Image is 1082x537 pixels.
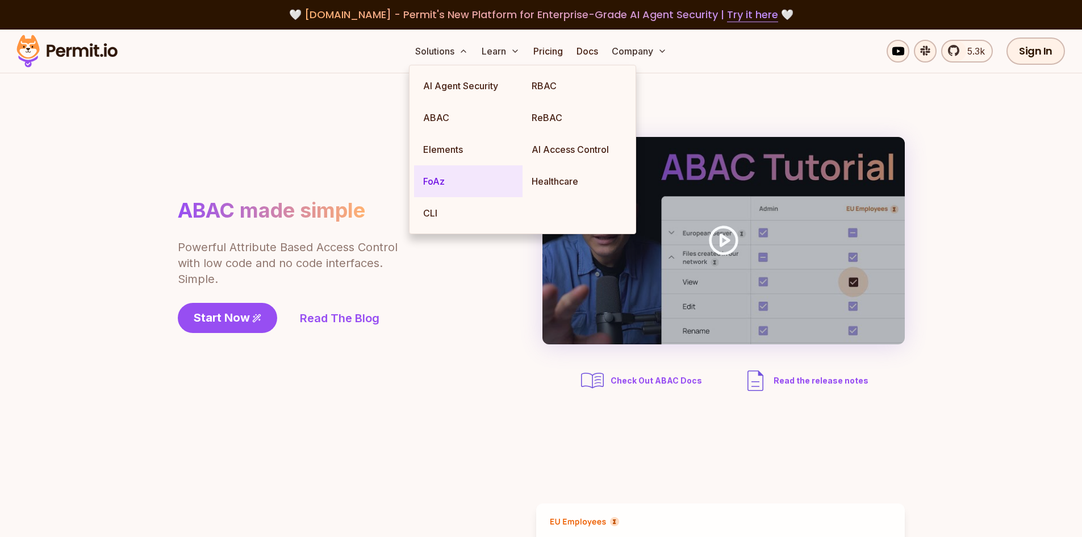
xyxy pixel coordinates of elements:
[742,367,868,394] a: Read the release notes
[11,32,123,70] img: Permit logo
[178,239,399,287] p: Powerful Attribute Based Access Control with low code and no code interfaces. Simple.
[414,70,523,102] a: AI Agent Security
[477,40,524,63] button: Learn
[727,7,778,22] a: Try it here
[300,310,379,326] a: Read The Blog
[523,70,631,102] a: RBAC
[774,375,868,386] span: Read the release notes
[304,7,778,22] span: [DOMAIN_NAME] - Permit's New Platform for Enterprise-Grade AI Agent Security |
[414,134,523,165] a: Elements
[607,40,671,63] button: Company
[579,367,705,394] a: Check Out ABAC Docs
[178,198,365,223] h1: ABAC made simple
[1006,38,1065,65] a: Sign In
[523,134,631,165] a: AI Access Control
[27,7,1055,23] div: 🤍 🤍
[414,197,523,229] a: CLI
[611,375,702,386] span: Check Out ABAC Docs
[414,165,523,197] a: FoAz
[414,102,523,134] a: ABAC
[523,165,631,197] a: Healthcare
[960,44,985,58] span: 5.3k
[941,40,993,63] a: 5.3k
[523,102,631,134] a: ReBAC
[572,40,603,63] a: Docs
[579,367,606,394] img: abac docs
[742,367,769,394] img: description
[194,310,250,326] span: Start Now
[411,40,473,63] button: Solutions
[529,40,567,63] a: Pricing
[178,303,277,333] a: Start Now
